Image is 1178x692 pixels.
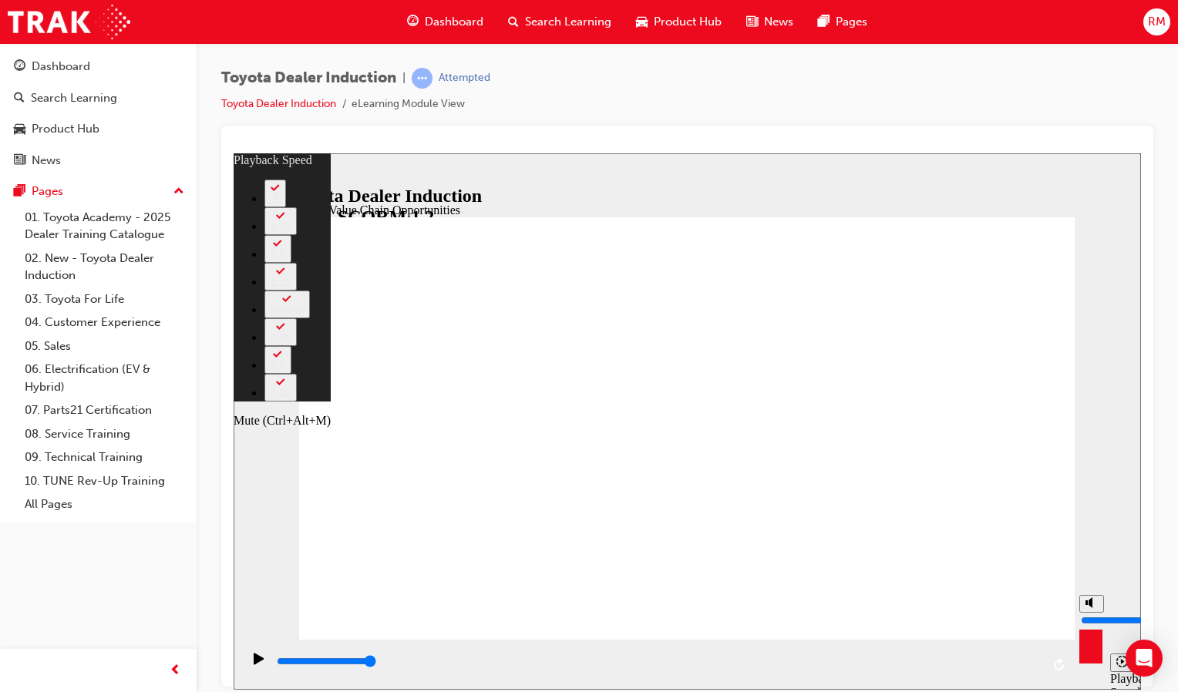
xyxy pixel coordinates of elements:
[508,12,519,32] span: search-icon
[818,12,830,32] span: pages-icon
[19,334,190,358] a: 05. Sales
[31,26,52,54] button: 2
[8,486,838,536] div: playback controls
[14,154,25,168] span: news-icon
[43,502,143,514] input: slide progress
[402,69,406,87] span: |
[1148,13,1166,31] span: RM
[32,58,90,76] div: Dashboard
[407,12,419,32] span: guage-icon
[221,69,396,87] span: Toyota Dealer Induction
[170,661,181,680] span: prev-icon
[6,146,190,175] a: News
[19,445,190,469] a: 09. Technical Training
[764,13,793,31] span: News
[19,206,190,247] a: 01. Toyota Academy - 2025 Dealer Training Catalogue
[31,89,117,107] div: Search Learning
[734,6,806,38] a: news-iconNews
[525,13,611,31] span: Search Learning
[14,185,25,199] span: pages-icon
[636,12,648,32] span: car-icon
[221,97,336,110] a: Toyota Dealer Induction
[19,287,190,311] a: 03. Toyota For Life
[6,84,190,113] a: Search Learning
[624,6,734,38] a: car-iconProduct Hub
[8,499,34,525] button: Play (Ctrl+Alt+P)
[838,486,900,536] div: misc controls
[19,422,190,446] a: 08. Service Training
[654,13,722,31] span: Product Hub
[14,60,25,74] span: guage-icon
[1143,8,1170,35] button: RM
[14,123,25,136] span: car-icon
[806,6,880,38] a: pages-iconPages
[6,177,190,206] button: Pages
[6,115,190,143] a: Product Hub
[412,68,432,89] span: learningRecordVerb_ATTEMPT-icon
[19,247,190,287] a: 02. New - Toyota Dealer Induction
[19,492,190,516] a: All Pages
[32,183,63,200] div: Pages
[496,6,624,38] a: search-iconSearch Learning
[19,311,190,334] a: 04. Customer Experience
[439,71,490,86] div: Attempted
[32,120,99,138] div: Product Hub
[815,500,838,523] button: Replay (Ctrl+Alt+R)
[8,5,130,39] img: Trak
[19,398,190,422] a: 07. Parts21 Certification
[19,469,190,493] a: 10. TUNE Rev-Up Training
[877,500,900,519] button: Playback speed
[32,152,61,170] div: News
[37,40,46,52] div: 2
[877,519,900,546] div: Playback Speed
[352,96,465,113] li: eLearning Module View
[173,182,184,202] span: up-icon
[19,358,190,398] a: 06. Electrification (EV & Hybrid)
[425,13,483,31] span: Dashboard
[746,12,758,32] span: news-icon
[836,13,867,31] span: Pages
[14,92,25,106] span: search-icon
[6,49,190,177] button: DashboardSearch LearningProduct HubNews
[1126,640,1163,677] div: Open Intercom Messenger
[6,52,190,81] a: Dashboard
[395,6,496,38] a: guage-iconDashboard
